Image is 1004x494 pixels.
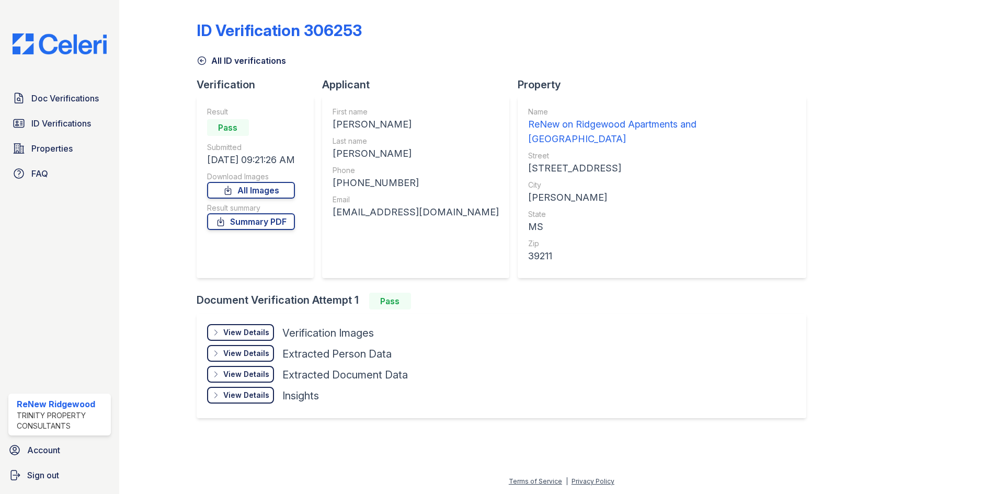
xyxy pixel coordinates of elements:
a: Doc Verifications [8,88,111,109]
div: City [528,180,796,190]
a: FAQ [8,163,111,184]
div: [EMAIL_ADDRESS][DOMAIN_NAME] [333,205,499,220]
a: Name ReNew on Ridgewood Apartments and [GEOGRAPHIC_DATA] [528,107,796,146]
div: View Details [223,390,269,400]
iframe: chat widget [960,452,994,484]
a: All ID verifications [197,54,286,67]
div: Applicant [322,77,518,92]
div: ReNew on Ridgewood Apartments and [GEOGRAPHIC_DATA] [528,117,796,146]
div: View Details [223,369,269,380]
a: Terms of Service [509,477,562,485]
div: MS [528,220,796,234]
a: ID Verifications [8,113,111,134]
a: Summary PDF [207,213,295,230]
span: FAQ [31,167,48,180]
div: Document Verification Attempt 1 [197,293,815,309]
span: Doc Verifications [31,92,99,105]
div: Pass [207,119,249,136]
div: State [528,209,796,220]
div: [PERSON_NAME] [528,190,796,205]
div: View Details [223,348,269,359]
div: Street [528,151,796,161]
div: View Details [223,327,269,338]
div: Result summary [207,203,295,213]
div: Phone [333,165,499,176]
img: CE_Logo_Blue-a8612792a0a2168367f1c8372b55b34899dd931a85d93a1a3d3e32e68fde9ad4.png [4,33,115,54]
div: [DATE] 09:21:26 AM [207,153,295,167]
div: Pass [369,293,411,309]
div: Extracted Document Data [282,367,408,382]
div: [PERSON_NAME] [333,146,499,161]
div: Property [518,77,815,92]
div: ID Verification 306253 [197,21,362,40]
div: | [566,477,568,485]
div: Submitted [207,142,295,153]
a: Properties [8,138,111,159]
span: Properties [31,142,73,155]
div: Name [528,107,796,117]
div: Trinity Property Consultants [17,410,107,431]
div: Verification [197,77,322,92]
div: Result [207,107,295,117]
div: ReNew Ridgewood [17,398,107,410]
div: Last name [333,136,499,146]
a: Sign out [4,465,115,486]
div: Extracted Person Data [282,347,392,361]
div: First name [333,107,499,117]
div: Zip [528,238,796,249]
a: Account [4,440,115,461]
span: ID Verifications [31,117,91,130]
div: Download Images [207,171,295,182]
div: Verification Images [282,326,374,340]
div: [PERSON_NAME] [333,117,499,132]
div: [PHONE_NUMBER] [333,176,499,190]
span: Sign out [27,469,59,481]
a: All Images [207,182,295,199]
div: 39211 [528,249,796,263]
span: Account [27,444,60,456]
div: [STREET_ADDRESS] [528,161,796,176]
div: Insights [282,388,319,403]
a: Privacy Policy [572,477,614,485]
div: Email [333,194,499,205]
